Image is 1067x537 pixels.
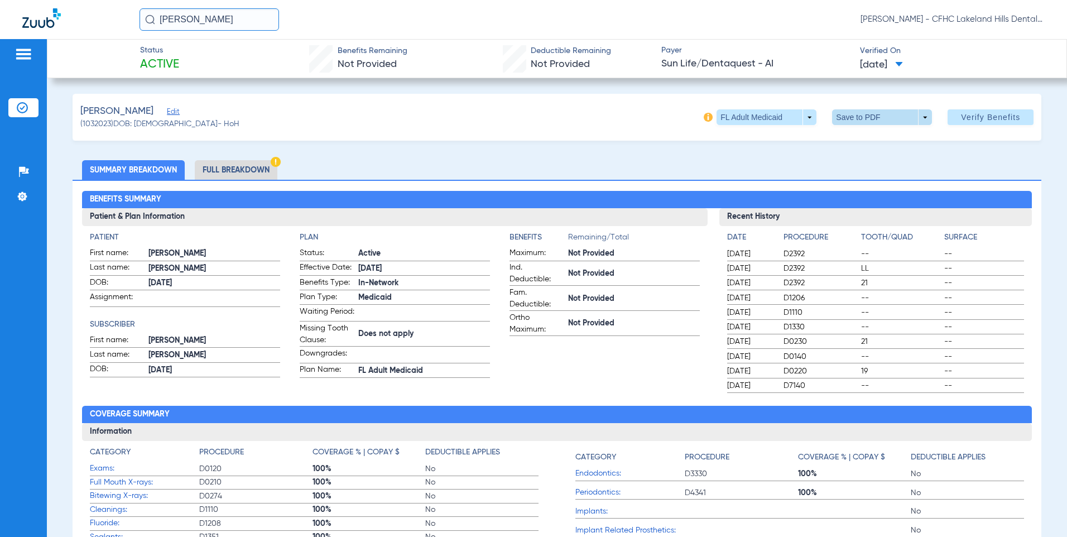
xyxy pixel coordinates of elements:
[719,208,1032,226] h3: Recent History
[944,293,1023,304] span: --
[271,157,281,167] img: Hazard
[338,45,407,57] span: Benefits Remaining
[911,452,986,463] h4: Deductible Applies
[911,468,1023,480] span: No
[300,262,354,275] span: Effective Date:
[1011,483,1067,537] iframe: Chat Widget
[727,232,774,243] h4: Date
[148,277,280,289] span: [DATE]
[90,277,145,290] span: DOB:
[80,104,153,118] span: [PERSON_NAME]
[313,518,425,529] span: 100%
[90,517,199,529] span: Fluoride:
[90,447,131,458] h4: Category
[860,45,1049,57] span: Verified On
[90,504,199,516] span: Cleanings:
[727,232,774,247] app-breakdown-title: Date
[727,336,774,347] span: [DATE]
[425,504,538,515] span: No
[784,366,857,377] span: D0220
[575,487,685,498] span: Periodontics:
[861,322,940,333] span: --
[784,263,857,274] span: D2392
[568,318,700,329] span: Not Provided
[199,477,312,488] span: D0210
[90,349,145,362] span: Last name:
[199,447,244,458] h4: Procedure
[727,351,774,362] span: [DATE]
[90,477,199,488] span: Full Mouth X-rays:
[90,291,145,306] span: Assignment:
[798,452,885,463] h4: Coverage % | Copay $
[300,232,490,243] h4: Plan
[425,477,538,488] span: No
[784,322,857,333] span: D1330
[90,319,280,330] h4: Subscriber
[148,248,280,260] span: [PERSON_NAME]
[300,306,354,321] span: Waiting Period:
[531,45,611,57] span: Deductible Remaining
[140,45,179,56] span: Status
[784,380,857,391] span: D7140
[575,447,685,467] app-breakdown-title: Category
[798,468,911,480] span: 100%
[704,113,713,122] img: info-icon
[575,525,685,536] span: Implant Related Prosthetics:
[300,291,354,305] span: Plan Type:
[568,268,700,280] span: Not Provided
[861,351,940,362] span: --
[685,487,797,498] span: D4341
[575,468,685,480] span: Endodontics:
[911,447,1023,467] app-breakdown-title: Deductible Applies
[661,45,850,56] span: Payer
[961,113,1020,122] span: Verify Benefits
[784,293,857,304] span: D1206
[717,109,816,125] button: FL Adult Medicaid
[425,518,538,529] span: No
[575,452,616,463] h4: Category
[944,322,1023,333] span: --
[911,487,1023,498] span: No
[727,277,774,289] span: [DATE]
[82,191,1032,209] h2: Benefits Summary
[510,262,564,285] span: Ind. Deductible:
[300,247,354,261] span: Status:
[944,336,1023,347] span: --
[861,248,940,260] span: --
[358,248,490,260] span: Active
[727,248,774,260] span: [DATE]
[148,365,280,376] span: [DATE]
[911,506,1023,517] span: No
[82,406,1032,424] h2: Coverage Summary
[313,504,425,515] span: 100%
[148,263,280,275] span: [PERSON_NAME]
[510,247,564,261] span: Maximum:
[300,277,354,290] span: Benefits Type:
[861,366,940,377] span: 19
[313,477,425,488] span: 100%
[784,336,857,347] span: D0230
[727,322,774,333] span: [DATE]
[90,447,199,462] app-breakdown-title: Category
[861,232,940,247] app-breakdown-title: Tooth/Quad
[798,447,911,467] app-breakdown-title: Coverage % | Copay $
[861,380,940,391] span: --
[199,518,312,529] span: D1208
[861,232,940,243] h4: Tooth/Quad
[358,263,490,275] span: [DATE]
[90,232,280,243] app-breakdown-title: Patient
[82,423,1032,441] h3: Information
[685,468,797,480] span: D3330
[22,8,61,28] img: Zuub Logo
[358,277,490,289] span: In-Network
[300,323,354,346] span: Missing Tooth Clause:
[568,248,700,260] span: Not Provided
[861,293,940,304] span: --
[199,447,312,462] app-breakdown-title: Procedure
[944,248,1023,260] span: --
[80,118,239,130] span: (1032023) DOB: [DEMOGRAPHIC_DATA] - HoH
[510,287,564,310] span: Fam. Deductible:
[338,59,397,69] span: Not Provided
